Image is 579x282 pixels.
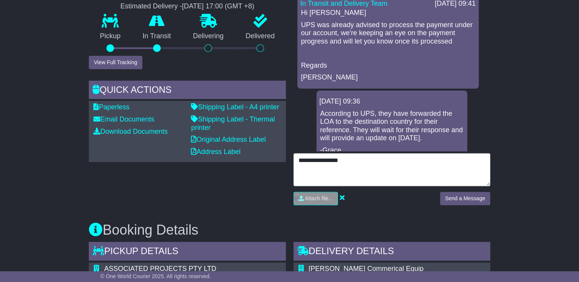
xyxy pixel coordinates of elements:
p: Delivered [235,32,286,41]
p: UPS was already advised to process the payment under our account, we're keeping an eye on the pay... [301,21,475,46]
p: Pickup [89,32,132,41]
a: Download Documents [93,128,168,135]
p: [PERSON_NAME] [301,73,475,82]
div: Delivery Details [294,242,490,263]
button: View Full Tracking [89,56,142,69]
p: -Grace [320,146,463,155]
p: Hi [PERSON_NAME] [301,9,475,17]
a: Shipping Label - Thermal printer [191,115,275,131]
a: Email Documents [93,115,154,123]
a: Paperless [93,103,129,111]
span: ASSOCIATED PROJECTS PTY LTD [104,265,216,272]
div: Pickup Details [89,242,285,263]
div: [DATE] 09:36 [320,97,464,106]
p: Delivering [182,32,235,41]
p: According to UPS, they have forwarded the LOA to the destination country for their reference. The... [320,110,463,143]
div: Estimated Delivery - [89,2,285,11]
p: In Transit [132,32,182,41]
span: © One World Courier 2025. All rights reserved. [100,273,211,279]
span: [PERSON_NAME] Commerical Equip [309,265,424,272]
button: Send a Message [440,192,490,205]
a: Original Address Label [191,136,266,143]
a: Shipping Label - A4 printer [191,103,279,111]
div: Quick Actions [89,81,285,101]
div: [DATE] 17:00 (GMT +8) [182,2,254,11]
a: Address Label [191,148,240,156]
p: Regards [301,62,475,70]
h3: Booking Details [89,222,490,238]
